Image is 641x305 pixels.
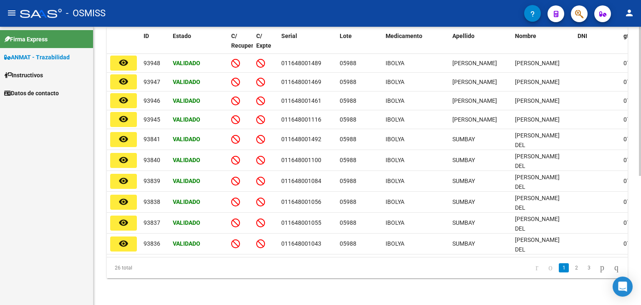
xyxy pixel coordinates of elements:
mat-icon: remove_red_eye [119,95,129,105]
span: 05988 [340,136,356,142]
span: 011648001056 [281,198,321,205]
span: 93839 [144,178,160,184]
mat-icon: remove_red_eye [119,114,129,124]
strong: Validado [173,136,200,142]
span: SUMBAY [452,219,475,226]
span: [PERSON_NAME] DEL [PERSON_NAME] [515,174,560,200]
span: [PERSON_NAME] DEL [PERSON_NAME] [515,132,560,158]
span: Nombre [515,33,536,39]
span: 93837 [144,219,160,226]
mat-icon: remove_red_eye [119,176,129,186]
a: go to first page [532,263,542,272]
span: [PERSON_NAME] [452,116,497,123]
strong: Validado [173,97,200,104]
span: 05988 [340,240,356,247]
span: 011648001461 [281,97,321,104]
span: 93836 [144,240,160,247]
strong: Validado [173,240,200,247]
span: IBOLYA [386,60,404,66]
span: IBOLYA [386,97,404,104]
span: 93838 [144,198,160,205]
span: IBOLYA [386,79,404,85]
mat-icon: remove_red_eye [119,134,129,144]
span: Datos de contacto [4,89,59,98]
span: - OSMISS [66,4,106,23]
span: [PERSON_NAME] [452,60,497,66]
datatable-header-cell: Medicamento [382,27,449,64]
datatable-header-cell: Nombre [512,27,574,64]
span: 05988 [340,60,356,66]
span: [PERSON_NAME] DEL [PERSON_NAME] [515,195,560,221]
span: [PERSON_NAME] DEL [PERSON_NAME] [515,153,560,179]
mat-icon: remove_red_eye [119,58,129,68]
span: 011648001084 [281,178,321,184]
span: IBOLYA [386,198,404,205]
span: Firma Express [4,35,48,44]
span: DNI [578,33,587,39]
span: 011648001492 [281,136,321,142]
span: 93841 [144,136,160,142]
datatable-header-cell: ID [140,27,169,64]
span: 93945 [144,116,160,123]
span: 011648001116 [281,116,321,123]
mat-icon: remove_red_eye [119,239,129,249]
a: go to previous page [545,263,556,272]
strong: Validado [173,79,200,85]
strong: Validado [173,178,200,184]
span: [PERSON_NAME] [515,97,560,104]
span: 93946 [144,97,160,104]
datatable-header-cell: Lote [336,27,382,64]
span: IBOLYA [386,219,404,226]
div: 26 total [107,257,209,278]
datatable-header-cell: Apellido [449,27,512,64]
strong: Validado [173,198,200,205]
span: 93840 [144,157,160,163]
span: 011648001055 [281,219,321,226]
span: [PERSON_NAME] [452,97,497,104]
span: [PERSON_NAME] [515,116,560,123]
span: SUMBAY [452,157,475,163]
span: IBOLYA [386,240,404,247]
strong: Validado [173,116,200,123]
span: 05988 [340,116,356,123]
datatable-header-cell: C/ Recupero [228,27,253,64]
span: [PERSON_NAME] DEL [PERSON_NAME] [515,236,560,262]
span: C/ Expte [256,33,271,49]
span: SUMBAY [452,198,475,205]
span: SUMBAY [452,136,475,142]
span: SUMBAY [452,240,475,247]
span: 93948 [144,60,160,66]
span: 05988 [340,97,356,104]
span: IBOLYA [386,136,404,142]
span: 05988 [340,219,356,226]
span: 011648001469 [281,79,321,85]
span: 05988 [340,157,356,163]
mat-icon: person [624,8,634,18]
span: ID [144,33,149,39]
span: 011648001043 [281,240,321,247]
li: page 3 [583,261,595,275]
span: IBOLYA [386,178,404,184]
mat-icon: remove_red_eye [119,76,129,86]
a: 2 [571,263,581,272]
span: 05988 [340,178,356,184]
datatable-header-cell: DNI [574,27,620,64]
span: Medicamento [386,33,422,39]
span: ANMAT - Trazabilidad [4,53,70,62]
mat-icon: remove_red_eye [119,155,129,165]
span: 011648001100 [281,157,321,163]
a: 3 [584,263,594,272]
datatable-header-cell: Serial [278,27,336,64]
li: page 1 [558,261,570,275]
span: IBOLYA [386,116,404,123]
span: 05988 [340,198,356,205]
strong: Validado [173,157,200,163]
li: page 2 [570,261,583,275]
span: 93947 [144,79,160,85]
div: Open Intercom Messenger [613,277,633,297]
mat-icon: remove_red_eye [119,218,129,228]
datatable-header-cell: Estado [169,27,228,64]
span: Estado [173,33,191,39]
a: 1 [559,263,569,272]
span: [PERSON_NAME] DEL [PERSON_NAME] [515,216,560,241]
